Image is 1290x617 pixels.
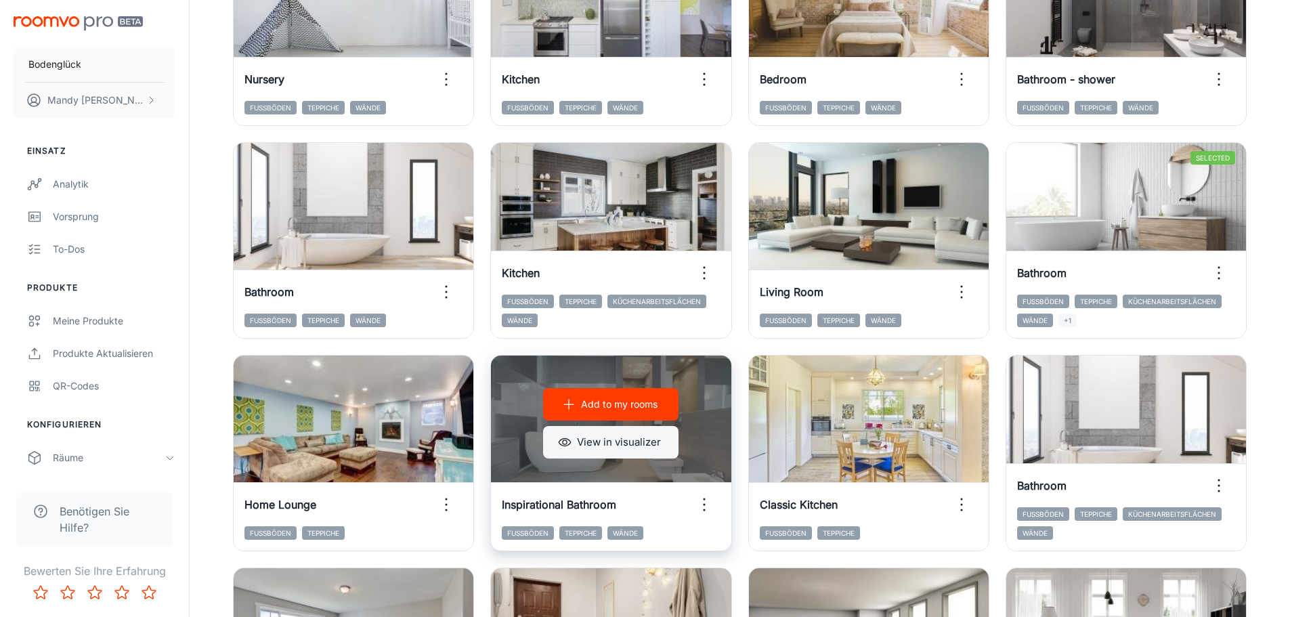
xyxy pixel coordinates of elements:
[135,579,163,606] button: Rate 5 star
[1017,526,1053,540] span: Wände
[559,526,602,540] span: Teppiche
[760,71,807,87] h6: Bedroom
[47,93,143,108] p: Mandy [PERSON_NAME]
[581,397,658,412] p: Add to my rooms
[53,346,175,361] div: Produkte aktualisieren
[244,101,297,114] span: Fußböden
[1017,71,1115,87] h6: Bathroom - shower
[1075,507,1117,521] span: Teppiche
[502,314,538,327] span: Wände
[760,526,812,540] span: Fußböden
[53,450,165,465] div: Räume
[502,526,554,540] span: Fußböden
[244,314,297,327] span: Fußböden
[559,101,602,114] span: Teppiche
[607,295,706,308] span: Küchenarbeitsflächen
[1075,101,1117,114] span: Teppiche
[1017,477,1067,494] h6: Bathroom
[760,496,838,513] h6: Classic Kitchen
[817,526,860,540] span: Teppiche
[244,496,316,513] h6: Home Lounge
[865,314,901,327] span: Wände
[543,426,679,459] button: View in visualizer
[760,314,812,327] span: Fußböden
[607,526,643,540] span: Wände
[502,101,554,114] span: Fußböden
[1123,507,1222,521] span: Küchenarbeitsflächen
[1058,314,1077,327] span: +1
[53,209,175,224] div: Vorsprung
[302,526,345,540] span: Teppiche
[543,388,679,421] button: Add to my rooms
[302,314,345,327] span: Teppiche
[502,496,616,513] h6: Inspirational Bathroom
[244,71,284,87] h6: Nursery
[760,101,812,114] span: Fußböden
[108,579,135,606] button: Rate 4 star
[1017,101,1069,114] span: Fußböden
[865,101,901,114] span: Wände
[1017,314,1053,327] span: Wände
[607,101,643,114] span: Wände
[502,71,540,87] h6: Kitchen
[53,314,175,328] div: Meine Produkte
[53,242,175,257] div: To-dos
[81,579,108,606] button: Rate 3 star
[502,265,540,281] h6: Kitchen
[502,295,554,308] span: Fußböden
[28,57,81,72] p: Bodenglück
[1017,295,1069,308] span: Fußböden
[302,101,345,114] span: Teppiche
[350,314,386,327] span: Wände
[11,563,178,579] p: Bewerten Sie Ihre Erfahrung
[1123,295,1222,308] span: Küchenarbeitsflächen
[14,16,143,30] img: Roomvo PRO Beta
[14,83,175,118] button: Mandy [PERSON_NAME]
[1190,151,1235,165] span: Selected
[817,101,860,114] span: Teppiche
[1017,265,1067,281] h6: Bathroom
[27,579,54,606] button: Rate 1 star
[1075,295,1117,308] span: Teppiche
[1017,507,1069,521] span: Fußböden
[350,101,386,114] span: Wände
[54,579,81,606] button: Rate 2 star
[244,526,297,540] span: Fußböden
[244,284,294,300] h6: Bathroom
[817,314,860,327] span: Teppiche
[14,47,175,82] button: Bodenglück
[53,177,175,192] div: Analytik
[760,284,823,300] h6: Living Room
[53,379,175,393] div: QR-Codes
[1123,101,1159,114] span: Wände
[60,503,156,536] span: Benötigen Sie Hilfe?
[559,295,602,308] span: Teppiche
